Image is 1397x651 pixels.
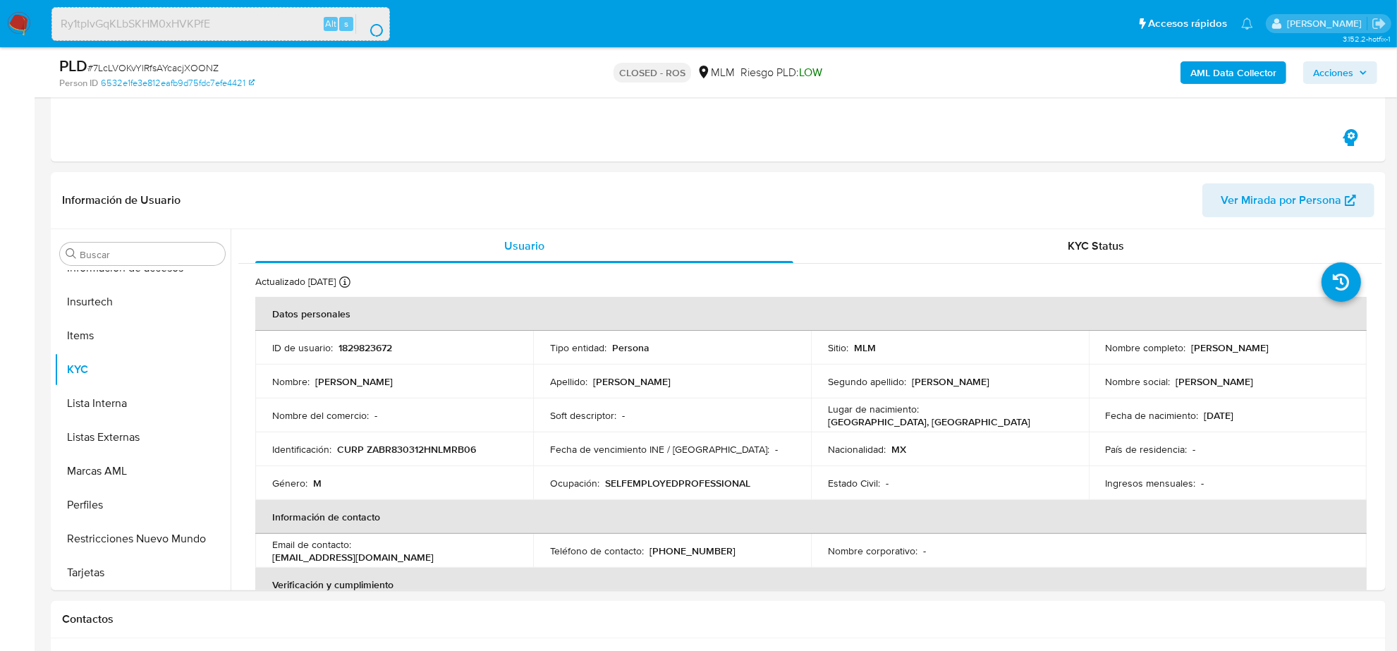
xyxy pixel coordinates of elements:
span: KYC Status [1068,238,1125,254]
button: KYC [54,353,231,387]
p: - [374,409,377,422]
button: Buscar [66,248,77,260]
button: AML Data Collector [1181,61,1286,84]
p: [GEOGRAPHIC_DATA], [GEOGRAPHIC_DATA] [828,415,1030,428]
p: Género : [272,477,307,489]
th: Datos personales [255,297,1367,331]
p: MX [891,443,906,456]
h1: Información de Usuario [62,193,181,207]
p: [DATE] [1204,409,1234,422]
p: ID de usuario : [272,341,333,354]
a: Notificaciones [1241,18,1253,30]
p: Sitio : [828,341,848,354]
p: Apellido : [550,375,587,388]
p: Teléfono de contacto : [550,544,644,557]
p: Nombre completo : [1106,341,1186,354]
p: - [1202,477,1204,489]
b: PLD [59,54,87,77]
div: MLM [697,65,735,80]
button: Ver Mirada por Persona [1202,183,1374,217]
input: Buscar usuario o caso... [52,15,389,33]
span: Acciones [1313,61,1353,84]
a: Salir [1372,16,1386,31]
button: Insurtech [54,285,231,319]
p: MLM [854,341,876,354]
p: Actualizado [DATE] [255,275,336,288]
p: [PERSON_NAME] [912,375,989,388]
p: Estado Civil : [828,477,880,489]
span: LOW [799,64,822,80]
p: - [775,443,778,456]
p: Ocupación : [550,477,599,489]
button: Lista Interna [54,387,231,420]
span: # 7LcLVOKvYlRfsAYcacjXOONZ [87,61,219,75]
p: [PHONE_NUMBER] [649,544,736,557]
h1: Contactos [62,612,1374,626]
p: Identificación : [272,443,331,456]
p: 1829823672 [338,341,392,354]
p: Segundo apellido : [828,375,906,388]
p: cesar.gonzalez@mercadolibre.com.mx [1287,17,1367,30]
button: Restricciones Nuevo Mundo [54,522,231,556]
button: Marcas AML [54,454,231,488]
p: Lugar de nacimiento : [828,403,919,415]
p: Email de contacto : [272,538,351,551]
span: Ver Mirada por Persona [1221,183,1341,217]
th: Información de contacto [255,500,1367,534]
p: - [923,544,926,557]
p: CURP ZABR830312HNLMRB06 [337,443,476,456]
p: M [313,477,322,489]
span: Riesgo PLD: [740,65,822,80]
p: CLOSED - ROS [614,63,691,83]
span: Usuario [504,238,544,254]
p: [EMAIL_ADDRESS][DOMAIN_NAME] [272,551,434,564]
p: Fecha de vencimiento INE / [GEOGRAPHIC_DATA] : [550,443,769,456]
p: - [886,477,889,489]
span: 3.152.2-hotfix-1 [1343,33,1390,44]
p: País de residencia : [1106,443,1188,456]
b: Person ID [59,77,98,90]
th: Verificación y cumplimiento [255,568,1367,602]
p: Ingresos mensuales : [1106,477,1196,489]
button: Perfiles [54,488,231,522]
p: - [622,409,625,422]
p: [PERSON_NAME] [1176,375,1254,388]
p: [PERSON_NAME] [315,375,393,388]
a: 6532e1fe3e812eafb9d75fdc7efe4421 [101,77,255,90]
p: Nombre corporativo : [828,544,917,557]
button: Items [54,319,231,353]
button: Listas Externas [54,420,231,454]
p: Tipo entidad : [550,341,606,354]
span: Alt [325,17,336,30]
p: Nombre : [272,375,310,388]
p: Persona [612,341,649,354]
p: SELFEMPLOYEDPROFESSIONAL [605,477,750,489]
p: Nombre social : [1106,375,1171,388]
p: [PERSON_NAME] [593,375,671,388]
p: Fecha de nacimiento : [1106,409,1199,422]
button: Tarjetas [54,556,231,590]
b: AML Data Collector [1190,61,1276,84]
p: - [1193,443,1196,456]
input: Buscar [80,248,219,261]
button: Acciones [1303,61,1377,84]
p: Soft descriptor : [550,409,616,422]
p: Nombre del comercio : [272,409,369,422]
p: [PERSON_NAME] [1192,341,1269,354]
span: Accesos rápidos [1148,16,1227,31]
p: Nacionalidad : [828,443,886,456]
button: search-icon [355,14,384,34]
span: s [344,17,348,30]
